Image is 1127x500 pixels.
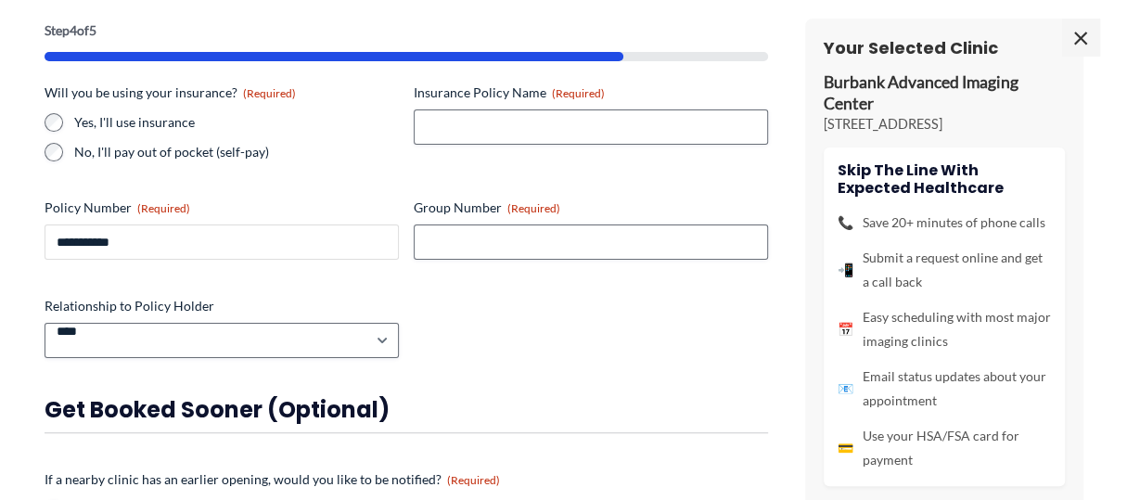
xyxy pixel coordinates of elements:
span: (Required) [447,473,500,487]
span: (Required) [507,201,560,215]
p: Burbank Advanced Imaging Center [824,72,1065,115]
li: Submit a request online and get a call back [838,246,1051,294]
span: 📅 [838,317,853,341]
span: 4 [70,22,77,38]
li: Email status updates about your appointment [838,365,1051,413]
legend: Will you be using your insurance? [45,83,296,102]
label: Group Number [414,199,768,217]
span: (Required) [137,201,190,215]
span: 5 [89,22,96,38]
label: Insurance Policy Name [414,83,768,102]
p: Step of [45,24,768,37]
span: 📞 [838,211,853,235]
label: Relationship to Policy Holder [45,297,399,315]
li: Use your HSA/FSA card for payment [838,424,1051,472]
span: 📲 [838,258,853,282]
span: (Required) [552,86,605,100]
span: 📧 [838,377,853,401]
span: × [1062,19,1099,56]
legend: If a nearby clinic has an earlier opening, would you like to be notified? [45,470,500,489]
li: Easy scheduling with most major imaging clinics [838,305,1051,353]
h3: Get booked sooner (optional) [45,395,768,424]
p: [STREET_ADDRESS] [824,115,1065,134]
label: Yes, I'll use insurance [74,113,399,132]
h3: Your Selected Clinic [824,37,1065,58]
h4: Skip the line with Expected Healthcare [838,161,1051,197]
label: Policy Number [45,199,399,217]
li: Save 20+ minutes of phone calls [838,211,1051,235]
label: No, I'll pay out of pocket (self-pay) [74,143,399,161]
span: (Required) [243,86,296,100]
span: 💳 [838,436,853,460]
